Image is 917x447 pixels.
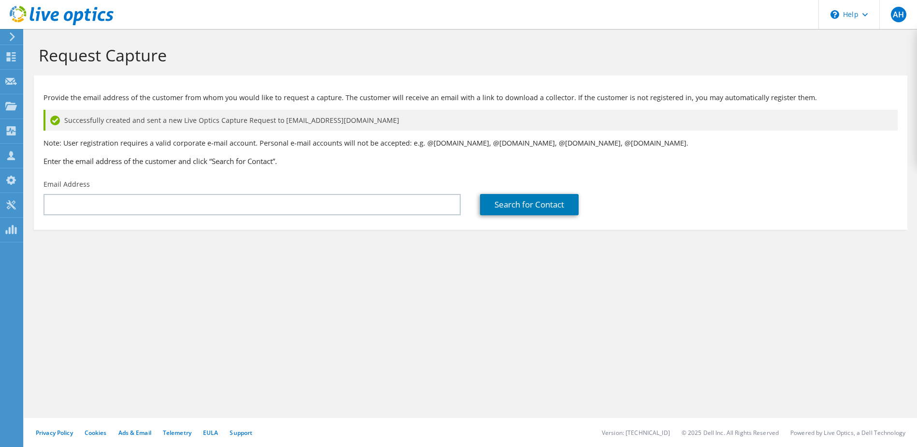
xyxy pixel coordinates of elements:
[39,45,898,65] h1: Request Capture
[44,138,898,149] p: Note: User registration requires a valid corporate e-mail account. Personal e-mail accounts will ...
[64,115,399,126] span: Successfully created and sent a new Live Optics Capture Request to [EMAIL_ADDRESS][DOMAIN_NAME]
[790,429,905,437] li: Powered by Live Optics, a Dell Technology
[602,429,670,437] li: Version: [TECHNICAL_ID]
[480,194,579,215] a: Search for Contact
[682,429,779,437] li: © 2025 Dell Inc. All Rights Reserved
[830,10,839,19] svg: \n
[203,429,218,437] a: EULA
[163,429,191,437] a: Telemetry
[85,429,107,437] a: Cookies
[44,92,898,103] p: Provide the email address of the customer from whom you would like to request a capture. The cust...
[44,156,898,166] h3: Enter the email address of the customer and click “Search for Contact”.
[891,7,906,22] span: AH
[44,179,90,189] label: Email Address
[230,429,252,437] a: Support
[118,429,151,437] a: Ads & Email
[36,429,73,437] a: Privacy Policy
